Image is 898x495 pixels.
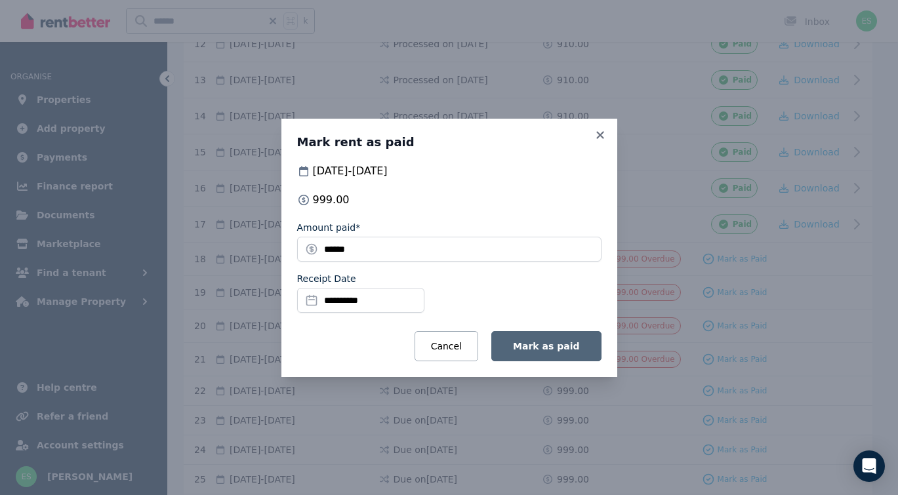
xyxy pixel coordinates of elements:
[313,163,388,179] span: [DATE] - [DATE]
[415,331,478,361] button: Cancel
[513,341,579,351] span: Mark as paid
[853,450,885,482] div: Open Intercom Messenger
[491,331,601,361] button: Mark as paid
[297,221,361,234] label: Amount paid*
[313,192,350,208] span: 999.00
[297,272,356,285] label: Receipt Date
[297,134,602,150] h3: Mark rent as paid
